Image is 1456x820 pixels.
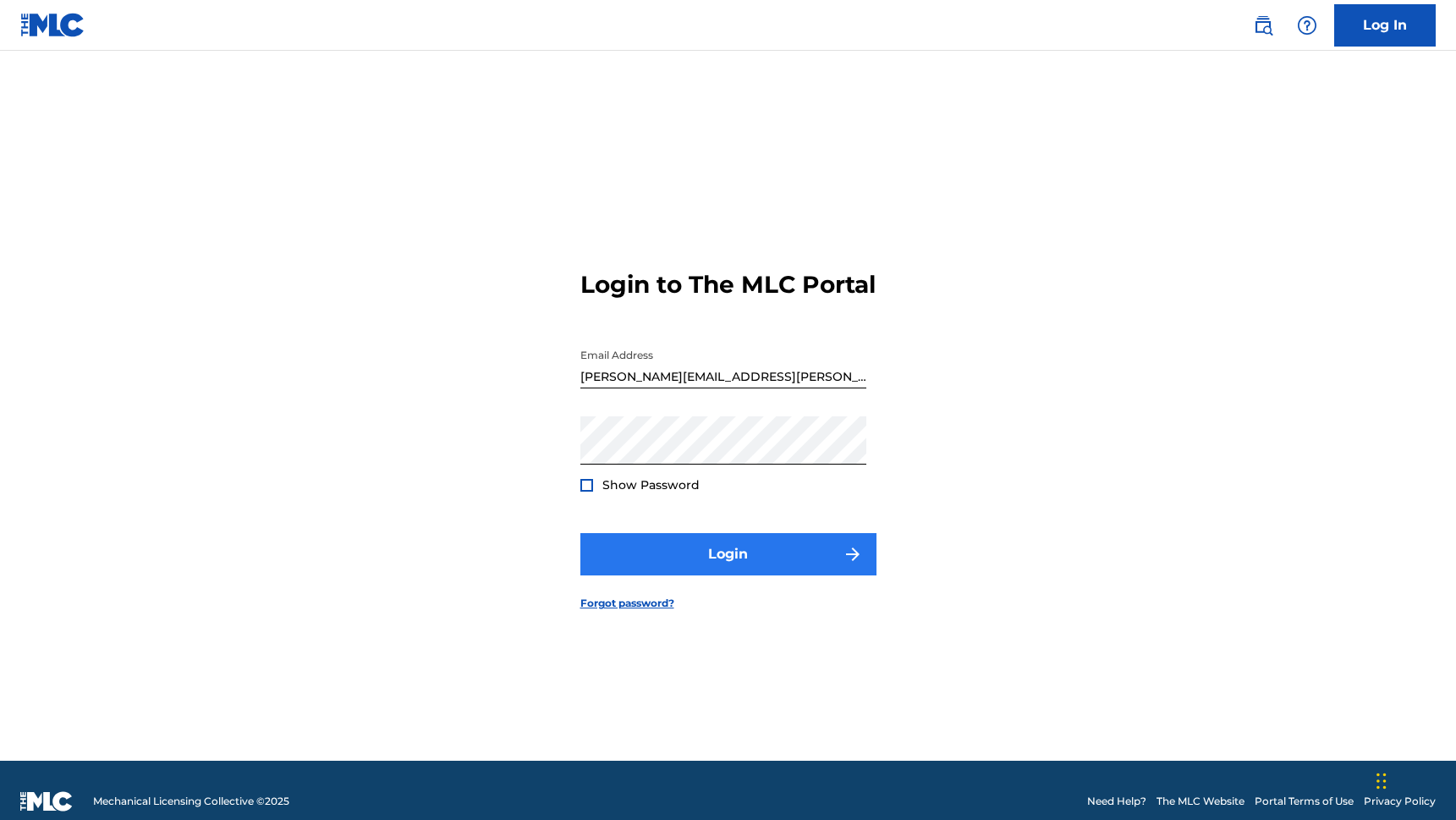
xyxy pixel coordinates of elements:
iframe: Chat Widget [1371,739,1456,820]
a: Need Help? [1087,794,1146,809]
span: Show Password [602,477,700,493]
img: help [1297,15,1317,36]
img: f7272a7cc735f4ea7f67.svg [843,544,863,564]
img: search [1253,15,1273,36]
div: Help [1290,8,1324,42]
a: Portal Terms of Use [1255,794,1354,809]
a: The MLC Website [1157,794,1244,809]
button: Login [580,533,876,575]
span: Mechanical Licensing Collective © 2025 [93,794,289,809]
img: MLC Logo [20,13,85,37]
a: Log In [1334,4,1436,47]
a: Forgot password? [580,596,674,611]
div: Drag [1376,756,1387,806]
a: Public Search [1246,8,1280,42]
a: Privacy Policy [1364,794,1436,809]
img: logo [20,791,73,812]
h3: Login to The MLC Portal [580,270,876,300]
